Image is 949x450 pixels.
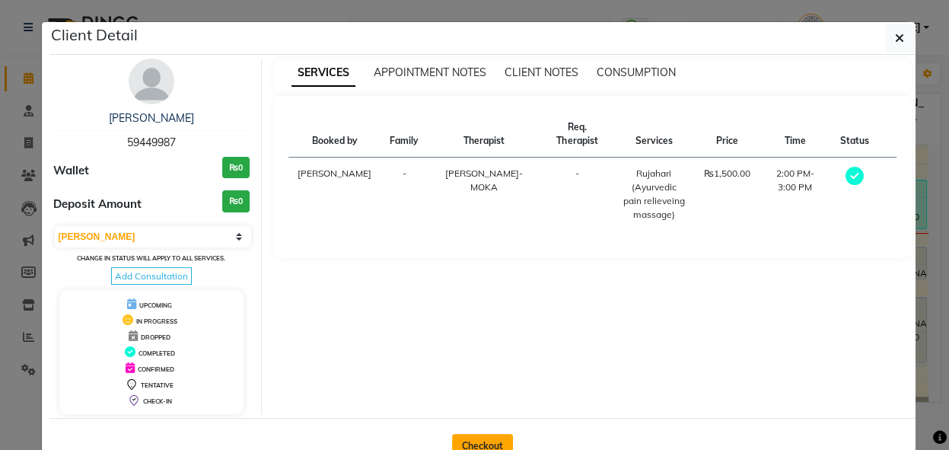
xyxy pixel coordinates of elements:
span: Deposit Amount [53,196,142,213]
span: IN PROGRESS [136,318,177,325]
th: Services [613,111,694,158]
h3: ₨0 [222,190,250,212]
th: Time [759,111,830,158]
span: UPCOMING [139,302,172,309]
img: avatar [129,59,174,104]
td: 2:00 PM-3:00 PM [759,158,830,231]
span: CONFIRMED [138,365,174,373]
span: DROPPED [141,334,170,341]
a: [PERSON_NAME] [109,111,194,125]
div: ₨1,500.00 [703,167,750,180]
td: - [541,158,614,231]
span: CLIENT NOTES [505,65,578,79]
td: [PERSON_NAME] [288,158,381,231]
th: Therapist [428,111,541,158]
th: Status [830,111,877,158]
span: Wallet [53,162,89,180]
small: Change in status will apply to all services. [77,254,225,262]
span: 59449987 [127,136,176,149]
th: Family [381,111,428,158]
span: CONSUMPTION [597,65,676,79]
h3: ₨0 [222,157,250,179]
th: Req. Therapist [541,111,614,158]
h5: Client Detail [51,24,138,46]
span: CHECK-IN [143,397,172,405]
td: - [381,158,428,231]
span: Add Consultation [111,267,192,285]
th: Booked by [288,111,381,158]
span: SERVICES [291,59,355,87]
span: TENTATIVE [141,381,174,389]
span: COMPLETED [139,349,175,357]
span: APPOINTMENT NOTES [374,65,486,79]
th: Price [694,111,759,158]
div: Rujahari (Ayurvedic pain relieveing massage) [623,167,685,222]
span: [PERSON_NAME]-MOKA [445,168,523,193]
